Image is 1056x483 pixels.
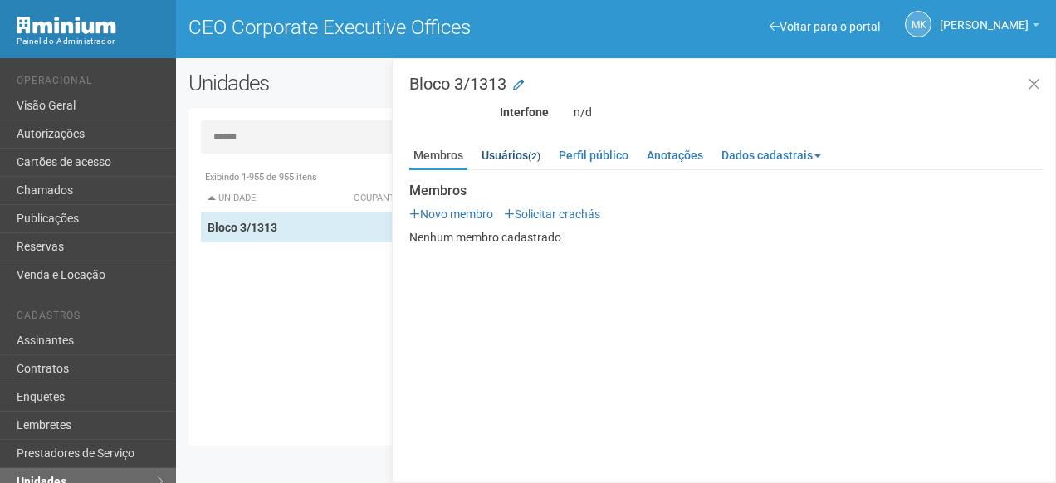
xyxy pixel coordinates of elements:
p: Nenhum membro cadastrado [409,230,1043,245]
a: Usuários(2) [477,143,545,168]
a: Anotações [643,143,707,168]
strong: Membros [409,183,1043,198]
span: Marcela Kunz [940,2,1029,32]
h1: CEO Corporate Executive Offices [188,17,604,38]
div: Painel do Administrador [17,34,164,49]
a: [PERSON_NAME] [940,21,1039,34]
h3: Bloco 3/1313 [409,76,1043,92]
a: Solicitar crachás [504,207,600,221]
th: Ocupante: activate to sort column ascending [347,185,749,212]
div: Exibindo 1-955 de 955 itens [201,170,1031,185]
a: Membros [409,143,467,170]
a: Dados cadastrais [717,143,825,168]
strong: Bloco 3/1313 [208,221,277,234]
th: Unidade: activate to sort column descending [201,185,347,212]
a: Voltar para o portal [770,20,880,33]
div: n/d [561,105,1055,120]
div: Interfone [397,105,561,120]
a: Novo membro [409,207,493,221]
h2: Unidades [188,71,530,95]
li: Cadastros [17,310,164,327]
a: MK [905,11,931,37]
a: Modificar a unidade [513,77,524,94]
img: Minium [17,17,116,34]
small: (2) [528,150,540,162]
li: Operacional [17,75,164,92]
a: Perfil público [555,143,633,168]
